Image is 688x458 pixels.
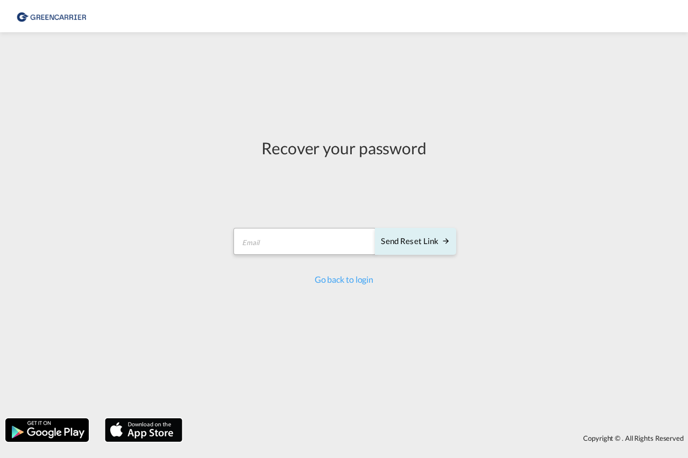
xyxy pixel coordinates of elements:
button: SEND RESET LINK [375,228,456,255]
img: apple.png [104,417,183,443]
div: Send reset link [381,235,450,248]
input: Email [233,228,376,255]
div: Copyright © . All Rights Reserved [188,429,688,447]
a: Go back to login [315,274,373,284]
img: google.png [4,417,90,443]
iframe: reCAPTCHA [263,170,426,212]
img: 1378a7308afe11ef83610d9e779c6b34.png [16,4,89,28]
div: Recover your password [232,137,456,159]
md-icon: icon-arrow-right [442,237,450,245]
